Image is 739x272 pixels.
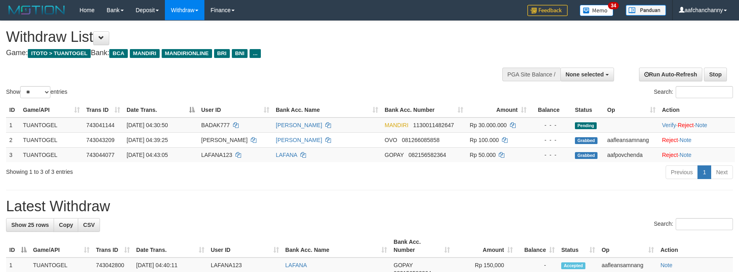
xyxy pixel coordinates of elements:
td: 1 [6,117,20,133]
a: Copy [54,218,78,232]
a: [PERSON_NAME] [276,137,322,143]
span: [DATE] 04:30:50 [127,122,168,128]
img: Button%20Memo.svg [580,5,614,16]
a: Stop [704,68,727,81]
img: Feedback.jpg [527,5,568,16]
td: · · [659,117,735,133]
th: ID: activate to sort column descending [6,235,30,258]
a: 1 [697,165,711,179]
div: - - - [533,151,568,159]
th: Status: activate to sort column ascending [558,235,598,258]
a: Note [680,137,692,143]
div: PGA Site Balance / [502,68,560,81]
span: Copy 082156582364 to clipboard [408,152,446,158]
a: Previous [666,165,698,179]
a: Reject [678,122,694,128]
span: Pending [575,122,597,129]
a: Run Auto-Refresh [639,68,702,81]
th: Balance [530,103,572,117]
th: Action [659,103,735,117]
span: 743044077 [86,152,114,158]
div: - - - [533,136,568,144]
span: BCA [109,49,127,58]
td: 3 [6,147,20,162]
th: Bank Acc. Name: activate to sort column ascending [273,103,381,117]
a: Next [711,165,733,179]
span: [DATE] 04:39:25 [127,137,168,143]
h1: Withdraw List [6,29,485,45]
th: Game/API: activate to sort column ascending [20,103,83,117]
span: Rp 100.000 [470,137,499,143]
a: LAFANA [285,262,307,268]
th: Date Trans.: activate to sort column ascending [133,235,208,258]
div: - - - [533,121,568,129]
h4: Game: Bank: [6,49,485,57]
h1: Latest Withdraw [6,198,733,214]
span: [DATE] 04:43:05 [127,152,168,158]
span: Accepted [561,262,585,269]
input: Search: [676,218,733,230]
th: Amount: activate to sort column ascending [453,235,516,258]
span: 743043209 [86,137,114,143]
th: Status [572,103,604,117]
span: Show 25 rows [11,222,49,228]
label: Search: [654,218,733,230]
img: MOTION_logo.png [6,4,67,16]
span: [PERSON_NAME] [201,137,248,143]
input: Search: [676,86,733,98]
span: BADAK777 [201,122,230,128]
th: Bank Acc. Name: activate to sort column ascending [282,235,391,258]
th: Amount: activate to sort column ascending [466,103,530,117]
label: Show entries [6,86,67,98]
th: Bank Acc. Number: activate to sort column ascending [381,103,466,117]
span: ITOTO > TUANTOGEL [28,49,91,58]
a: Reject [662,137,678,143]
span: MANDIRI [385,122,408,128]
a: LAFANA [276,152,297,158]
td: TUANTOGEL [20,147,83,162]
span: Copy 1130011482647 to clipboard [413,122,454,128]
th: Op: activate to sort column ascending [604,103,659,117]
a: Verify [662,122,676,128]
th: Op: activate to sort column ascending [598,235,657,258]
th: Trans ID: activate to sort column ascending [93,235,133,258]
td: · [659,147,735,162]
span: 34 [608,2,619,9]
span: LAFANA123 [201,152,232,158]
th: Date Trans.: activate to sort column descending [123,103,198,117]
span: Copy 081266085858 to clipboard [402,137,439,143]
span: BNI [232,49,248,58]
td: TUANTOGEL [20,132,83,147]
td: 2 [6,132,20,147]
button: None selected [560,68,614,81]
th: Balance: activate to sort column ascending [516,235,558,258]
select: Showentries [20,86,50,98]
th: Trans ID: activate to sort column ascending [83,103,123,117]
span: Copy [59,222,73,228]
th: User ID: activate to sort column ascending [198,103,273,117]
span: BRI [214,49,230,58]
a: [PERSON_NAME] [276,122,322,128]
a: Note [695,122,707,128]
span: ... [250,49,260,58]
a: Note [660,262,672,268]
span: MANDIRIONLINE [162,49,212,58]
span: GOPAY [385,152,404,158]
td: · [659,132,735,147]
th: Game/API: activate to sort column ascending [30,235,93,258]
span: Grabbed [575,152,597,159]
a: Reject [662,152,678,158]
span: MANDIRI [130,49,160,58]
a: Show 25 rows [6,218,54,232]
span: None selected [566,71,604,78]
th: Bank Acc. Number: activate to sort column ascending [390,235,453,258]
span: Rp 30.000.000 [470,122,507,128]
span: CSV [83,222,95,228]
td: aafpovchenda [604,147,659,162]
th: Action [657,235,733,258]
label: Search: [654,86,733,98]
span: Grabbed [575,137,597,144]
span: OVO [385,137,397,143]
span: GOPAY [393,262,412,268]
th: ID [6,103,20,117]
